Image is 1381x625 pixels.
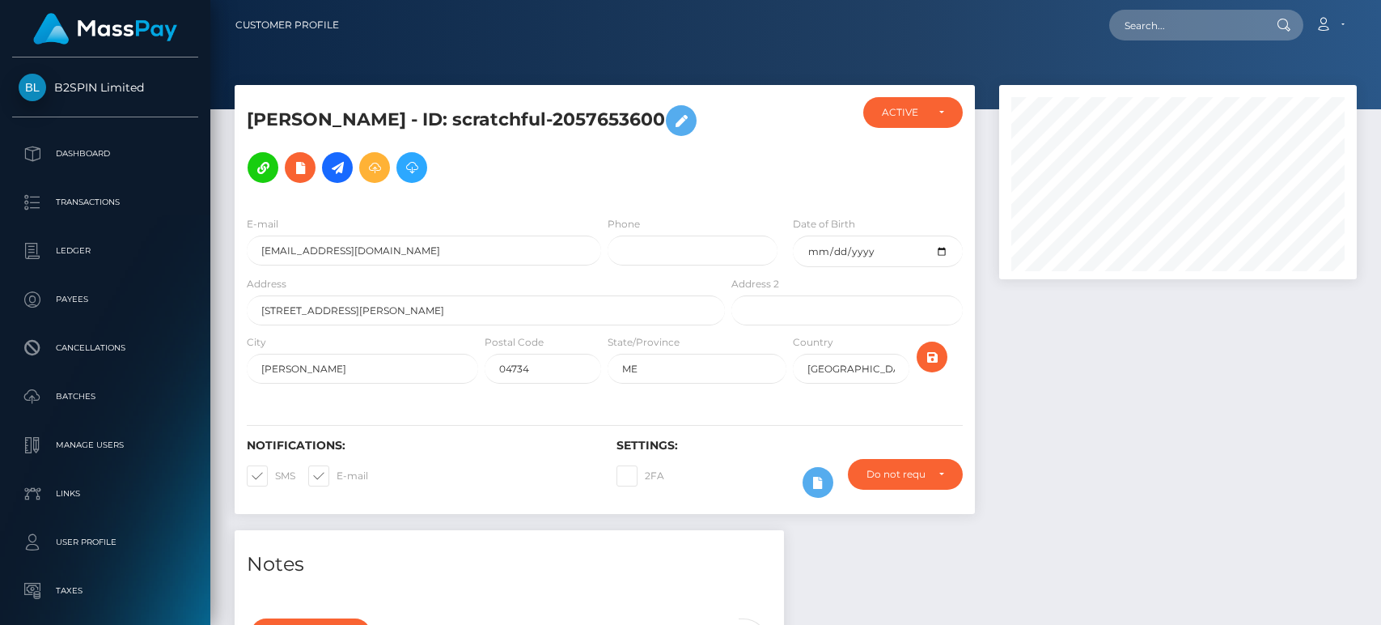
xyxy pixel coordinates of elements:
[19,239,192,263] p: Ledger
[33,13,177,45] img: MassPay Logo
[12,231,198,271] a: Ledger
[12,328,198,368] a: Cancellations
[322,152,353,183] a: Initiate Payout
[12,571,198,611] a: Taxes
[1109,10,1261,40] input: Search...
[247,217,278,232] label: E-mail
[19,433,192,457] p: Manage Users
[608,335,680,350] label: State/Province
[12,134,198,174] a: Dashboard
[485,335,544,350] label: Postal Code
[793,217,855,232] label: Date of Birth
[12,474,198,514] a: Links
[12,279,198,320] a: Payees
[19,482,192,506] p: Links
[616,439,962,453] h6: Settings:
[247,439,592,453] h6: Notifications:
[247,277,286,291] label: Address
[848,459,962,490] button: Do not require
[863,97,962,128] button: ACTIVE
[866,468,925,481] div: Do not require
[308,466,368,487] label: E-mail
[19,74,46,101] img: B2SPIN Limited
[12,182,198,223] a: Transactions
[19,385,192,409] p: Batches
[235,8,339,42] a: Customer Profile
[247,335,266,350] label: City
[19,142,192,166] p: Dashboard
[731,277,779,291] label: Address 2
[19,530,192,555] p: User Profile
[12,80,198,95] span: B2SPIN Limited
[247,551,772,579] h4: Notes
[12,425,198,466] a: Manage Users
[247,466,295,487] label: SMS
[616,466,664,487] label: 2FA
[19,190,192,215] p: Transactions
[12,522,198,563] a: User Profile
[19,336,192,360] p: Cancellations
[608,217,640,232] label: Phone
[247,97,716,191] h5: [PERSON_NAME] - ID: scratchful-2057653600
[882,106,925,119] div: ACTIVE
[19,287,192,312] p: Payees
[793,335,833,350] label: Country
[19,579,192,603] p: Taxes
[12,376,198,417] a: Batches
